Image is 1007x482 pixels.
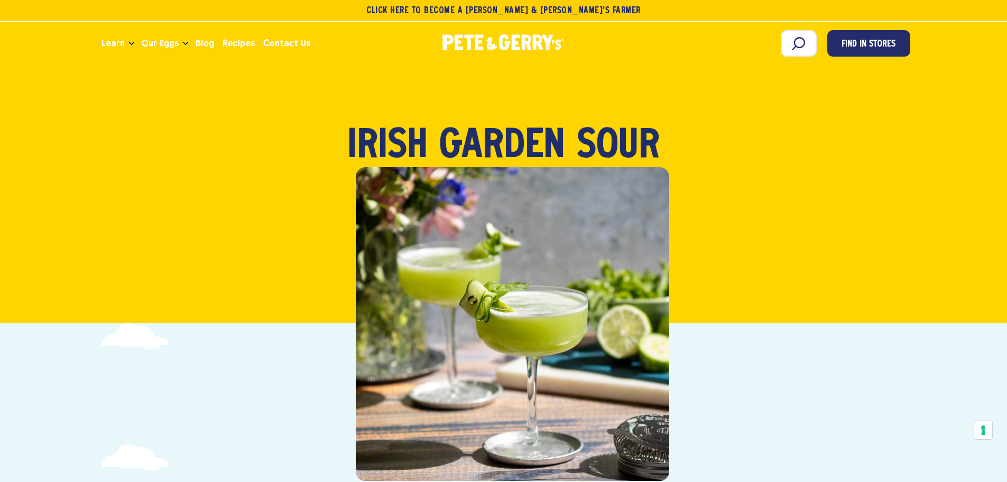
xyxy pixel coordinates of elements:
[577,130,660,163] span: Sour
[263,37,310,50] span: Contact Us
[183,42,188,46] button: Open the dropdown menu for Our Eggs
[218,29,259,58] a: Recipes
[827,30,910,57] a: Find in Stores
[129,42,134,46] button: Open the dropdown menu for Learn
[842,38,895,52] span: Find in Stores
[781,30,817,57] input: Search
[101,37,125,50] span: Learn
[142,37,179,50] span: Our Eggs
[223,37,255,50] span: Recipes
[196,37,214,50] span: Blog
[191,29,218,58] a: Blog
[974,421,992,439] button: Your consent preferences for tracking technologies
[259,29,315,58] a: Contact Us
[137,29,183,58] a: Our Eggs
[347,130,428,163] span: Irish
[439,130,565,163] span: Garden
[97,29,129,58] a: Learn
